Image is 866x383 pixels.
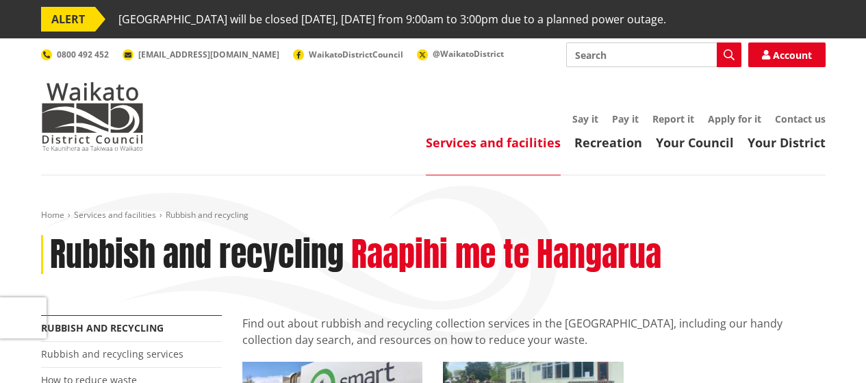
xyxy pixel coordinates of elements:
[417,48,504,60] a: @WaikatoDistrict
[242,315,826,348] p: Find out about rubbish and recycling collection services in the [GEOGRAPHIC_DATA], including our ...
[41,209,64,221] a: Home
[123,49,279,60] a: [EMAIL_ADDRESS][DOMAIN_NAME]
[775,112,826,125] a: Contact us
[351,235,661,275] h2: Raapihi me te Hangarua
[708,112,761,125] a: Apply for it
[41,82,144,151] img: Waikato District Council - Te Kaunihera aa Takiwaa o Waikato
[433,48,504,60] span: @WaikatoDistrict
[41,347,183,360] a: Rubbish and recycling services
[57,49,109,60] span: 0800 492 452
[656,134,734,151] a: Your Council
[748,134,826,151] a: Your District
[41,321,164,334] a: Rubbish and recycling
[50,235,344,275] h1: Rubbish and recycling
[426,134,561,151] a: Services and facilities
[309,49,403,60] span: WaikatoDistrictCouncil
[748,42,826,67] a: Account
[612,112,639,125] a: Pay it
[572,112,598,125] a: Say it
[41,210,826,221] nav: breadcrumb
[41,49,109,60] a: 0800 492 452
[138,49,279,60] span: [EMAIL_ADDRESS][DOMAIN_NAME]
[41,7,95,32] span: ALERT
[293,49,403,60] a: WaikatoDistrictCouncil
[74,209,156,221] a: Services and facilities
[574,134,642,151] a: Recreation
[652,112,694,125] a: Report it
[166,209,249,221] span: Rubbish and recycling
[118,7,666,32] span: [GEOGRAPHIC_DATA] will be closed [DATE], [DATE] from 9:00am to 3:00pm due to a planned power outage.
[566,42,741,67] input: Search input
